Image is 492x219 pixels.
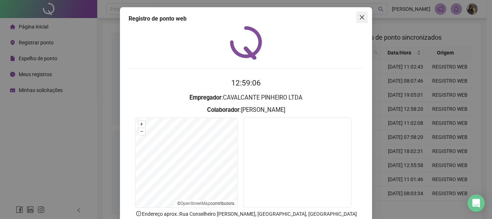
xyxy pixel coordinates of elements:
[129,105,363,115] h3: : [PERSON_NAME]
[135,210,142,217] span: info-circle
[138,121,145,128] button: +
[231,79,261,87] time: 12:59:06
[129,93,363,102] h3: : CAVALCANTE PINHEIRO LTDA
[230,26,262,60] img: QRPoint
[468,194,485,212] div: Open Intercom Messenger
[177,201,235,206] li: © contributors.
[180,201,210,206] a: OpenStreetMap
[207,106,240,113] strong: Colaborador
[129,14,363,23] div: Registro de ponto web
[359,14,365,20] span: close
[138,128,145,135] button: –
[356,12,368,23] button: Close
[129,210,363,218] p: Endereço aprox. : Rua Conselheiro [PERSON_NAME], [GEOGRAPHIC_DATA], [GEOGRAPHIC_DATA]
[189,94,222,101] strong: Empregador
